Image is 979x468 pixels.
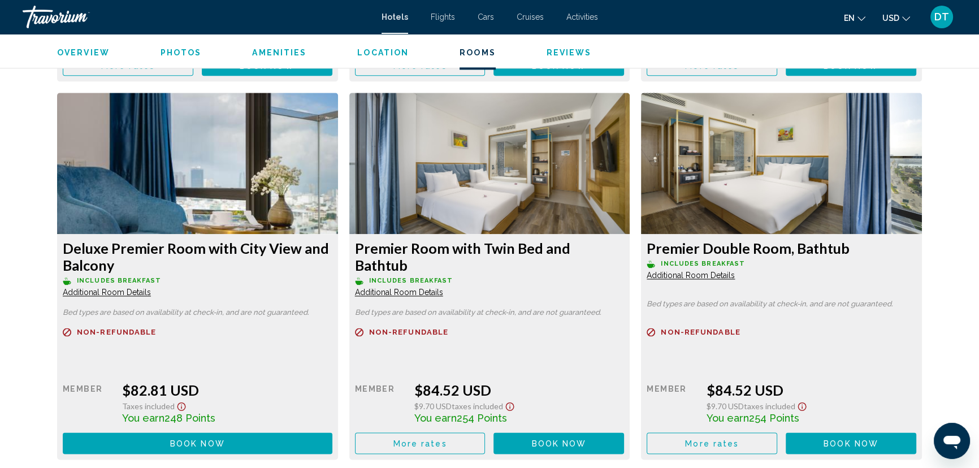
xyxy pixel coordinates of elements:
span: Additional Room Details [63,288,151,297]
span: Book now [531,439,586,448]
span: Photos [161,48,202,57]
span: Non-refundable [661,328,740,336]
p: Bed types are based on availability at check-in, and are not guaranteed. [63,309,332,317]
button: Overview [57,47,110,58]
a: Cruises [517,12,544,21]
a: Travorium [23,6,370,28]
span: 248 Points [164,412,215,424]
img: d9bdfebf-cabb-4d9e-8754-8e8dd58ce8a0.jpeg [349,93,630,234]
span: $9.70 USD [707,401,744,411]
button: Amenities [252,47,306,58]
iframe: Button to launch messaging window [934,423,970,459]
span: Book now [824,439,878,448]
a: Hotels [382,12,408,21]
span: Book now [170,439,225,448]
button: Rooms [460,47,496,58]
span: $9.70 USD [414,401,452,411]
span: 254 Points [457,412,507,424]
span: Includes Breakfast [661,260,745,267]
span: More rates [393,439,447,448]
span: Additional Room Details [647,271,735,280]
h3: Premier Room with Twin Bed and Bathtub [355,240,625,274]
button: Show Taxes and Fees disclaimer [175,398,188,411]
p: Bed types are based on availability at check-in, and are not guaranteed. [647,300,916,308]
div: $84.52 USD [707,382,916,398]
span: Taxes included [122,401,175,411]
span: DT [934,11,949,23]
button: Book now [786,432,916,453]
h3: Premier Double Room, Bathtub [647,240,916,257]
button: Book now [63,432,332,453]
span: Non-refundable [77,328,156,336]
span: Includes Breakfast [77,277,161,284]
span: Additional Room Details [355,288,443,297]
button: User Menu [927,5,956,29]
span: Taxes included [744,401,795,411]
span: Amenities [252,48,306,57]
div: Member [647,382,698,424]
span: en [844,14,855,23]
button: Show Taxes and Fees disclaimer [795,398,809,411]
span: Overview [57,48,110,57]
button: Change currency [882,10,910,26]
span: More rates [685,439,739,448]
span: You earn [414,412,457,424]
div: Member [355,382,406,424]
div: Member [63,382,114,424]
button: Book now [493,432,624,453]
img: dd60dbc1-1891-4e76-b6ce-ca394436d6ed.jpeg [641,93,922,234]
button: Change language [844,10,865,26]
span: Rooms [460,48,496,57]
div: $82.81 USD [122,382,332,398]
button: Reviews [547,47,592,58]
a: Flights [431,12,455,21]
p: Bed types are based on availability at check-in, and are not guaranteed. [355,309,625,317]
span: You earn [122,412,164,424]
img: ed14ce12-1d94-49ce-9532-55f0779b95b1.jpeg [57,93,338,234]
span: Location [357,48,409,57]
span: Non-refundable [369,328,448,336]
span: 254 Points [749,412,799,424]
button: Show Taxes and Fees disclaimer [503,398,517,411]
span: Reviews [547,48,592,57]
button: More rates [355,432,486,453]
button: Location [357,47,409,58]
span: Includes Breakfast [369,277,453,284]
a: Cars [478,12,494,21]
span: You earn [707,412,749,424]
h3: Deluxe Premier Room with City View and Balcony [63,240,332,274]
button: More rates [647,432,777,453]
div: $84.52 USD [414,382,624,398]
span: Taxes included [452,401,503,411]
span: USD [882,14,899,23]
a: Activities [566,12,598,21]
button: Photos [161,47,202,58]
